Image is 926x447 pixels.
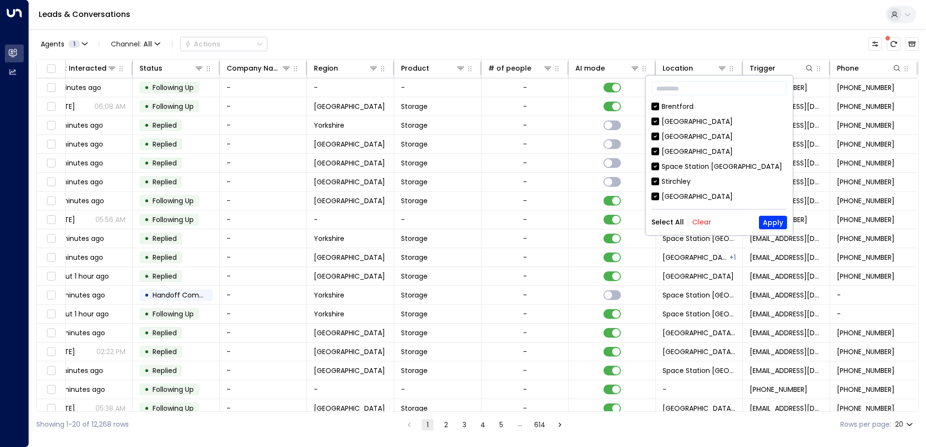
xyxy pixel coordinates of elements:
span: Replied [153,139,177,149]
span: Birmingham [314,158,385,168]
span: Storage [401,290,428,300]
div: - [523,139,527,149]
span: +447751315882 [837,120,895,130]
span: Replied [153,177,177,187]
div: Stirchley [662,177,691,187]
span: leads@space-station.co.uk [750,347,823,357]
nav: pagination navigation [403,418,566,431]
td: - [220,343,307,361]
div: Phone [837,62,902,74]
span: Following Up [153,403,194,413]
span: Toggle select all [45,63,57,75]
div: - [523,385,527,394]
div: 20 [895,417,915,432]
td: - [220,324,307,342]
div: [GEOGRAPHIC_DATA] [662,132,733,142]
div: - [523,196,527,206]
div: - [523,366,527,375]
span: Space Station Uxbridge [663,328,736,338]
div: # of people [488,62,553,74]
div: # of people [488,62,531,74]
div: Last Interacted [52,62,107,74]
div: • [144,381,149,398]
span: Birmingham [314,253,385,262]
button: Select All [651,218,684,226]
div: Trigger [750,62,775,74]
div: Product [401,62,465,74]
span: +447734220919 [837,215,895,224]
button: page 1 [422,419,433,431]
td: - [220,229,307,248]
span: Space Station Doncaster [663,234,736,243]
div: • [144,362,149,379]
span: Toggle select row [45,289,57,301]
button: Go to page 5 [495,419,507,431]
span: +447723054584 [750,385,807,394]
button: Go to page 2 [440,419,452,431]
div: Button group with a nested menu [180,37,267,51]
button: Archived Leads [905,37,919,51]
div: • [144,287,149,303]
div: [GEOGRAPHIC_DATA] [651,132,787,142]
div: • [144,155,149,171]
div: AI mode [575,62,640,74]
span: London [314,328,385,338]
span: +441214646778 [837,177,895,187]
span: Yorkshire [314,290,344,300]
div: [GEOGRAPHIC_DATA] [662,117,733,127]
div: - [523,328,527,338]
span: Replied [153,328,177,338]
span: +441246653755 [837,158,895,168]
div: - [523,403,527,413]
span: Toggle select row [45,119,57,132]
div: Space Station [GEOGRAPHIC_DATA] [662,162,782,172]
span: Storage [401,139,428,149]
div: - [523,102,527,111]
td: - [220,192,307,210]
span: Storage [401,403,428,413]
span: 31 minutes ago [52,366,103,375]
span: +447734220919 [837,196,895,206]
div: Last Interacted [52,62,117,74]
td: - [220,380,307,399]
div: Trigger [750,62,814,74]
td: - [307,380,394,399]
div: • [144,136,149,152]
span: Space Station Uxbridge [663,347,736,357]
span: leads@space-station.co.uk [750,403,823,413]
p: 06:08 AM [94,102,125,111]
span: London [314,347,385,357]
span: Following Up [153,215,194,224]
div: [GEOGRAPHIC_DATA] [651,192,787,202]
span: Following Up [153,309,194,319]
span: Storage [401,347,428,357]
span: Yorkshire [314,309,344,319]
span: Toggle select row [45,402,57,415]
p: 05:38 AM [95,403,125,413]
div: - [523,290,527,300]
td: - [830,305,917,323]
span: Storage [401,271,428,281]
div: Stirchley [651,177,787,187]
span: 32 minutes ago [52,385,105,394]
span: Toggle select row [45,176,57,188]
span: Toggle select row [45,346,57,358]
span: Birmingham [314,177,385,187]
span: 14 minutes ago [52,234,104,243]
a: Leads & Conversations [39,9,130,20]
span: leads@space-station.co.uk [750,253,823,262]
button: Actions [180,37,267,51]
span: +447919908840 [837,234,895,243]
span: Replied [153,253,177,262]
span: Replied [153,347,177,357]
span: All [143,40,152,48]
span: 13 minutes ago [52,139,103,149]
span: +447854122344 [837,253,895,262]
span: Replied [153,234,177,243]
span: Storage [401,234,428,243]
td: - [220,173,307,191]
span: Space Station Stirchley [663,271,734,281]
div: [GEOGRAPHIC_DATA] [662,192,733,202]
span: +441216456698 [837,139,895,149]
div: Actions [185,40,220,48]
